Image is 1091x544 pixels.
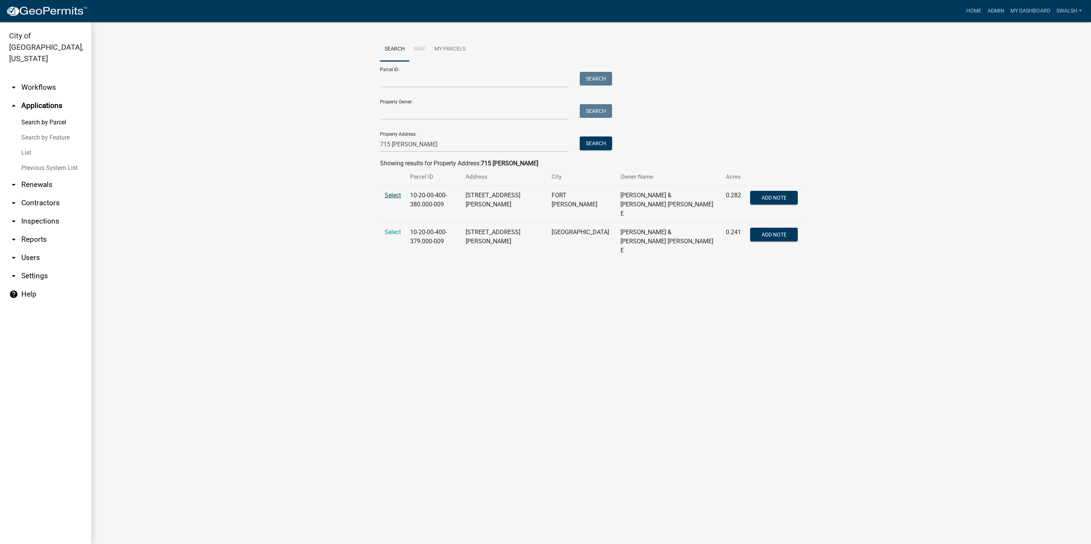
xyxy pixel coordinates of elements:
button: Add Note [750,191,798,205]
i: arrow_drop_down [9,180,18,189]
div: Showing results for Property Address: [380,159,802,168]
td: [GEOGRAPHIC_DATA] [547,223,616,260]
a: swalsh [1053,4,1085,18]
a: Search [380,37,409,62]
a: My Dashboard [1007,4,1053,18]
i: arrow_drop_down [9,217,18,226]
a: Admin [984,4,1007,18]
i: arrow_drop_down [9,198,18,208]
td: 0.282 [721,186,746,223]
i: arrow_drop_up [9,101,18,110]
button: Add Note [750,228,798,241]
a: Select [385,192,401,199]
i: arrow_drop_down [9,235,18,244]
td: FORT [PERSON_NAME] [547,186,616,223]
span: Add Note [761,195,786,201]
button: Search [580,136,612,150]
i: arrow_drop_down [9,253,18,262]
td: 0.241 [721,223,746,260]
button: Search [580,104,612,118]
a: Select [385,228,401,236]
td: [STREET_ADDRESS][PERSON_NAME] [461,186,547,223]
a: My Parcels [430,37,470,62]
td: [STREET_ADDRESS][PERSON_NAME] [461,223,547,260]
strong: 715 [PERSON_NAME] [481,160,538,167]
span: Add Note [761,232,786,238]
td: 10-20-00-400-380.000-009 [406,186,461,223]
i: help [9,290,18,299]
a: Home [963,4,984,18]
th: Parcel ID [406,168,461,186]
button: Search [580,72,612,86]
i: arrow_drop_down [9,83,18,92]
td: [PERSON_NAME] & [PERSON_NAME] [PERSON_NAME] E [616,186,721,223]
th: Owner Name [616,168,721,186]
th: Address [461,168,547,186]
td: [PERSON_NAME] & [PERSON_NAME] [PERSON_NAME] E [616,223,721,260]
th: Acres [721,168,746,186]
td: 10-20-00-400-379.000-009 [406,223,461,260]
i: arrow_drop_down [9,271,18,281]
th: City [547,168,616,186]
